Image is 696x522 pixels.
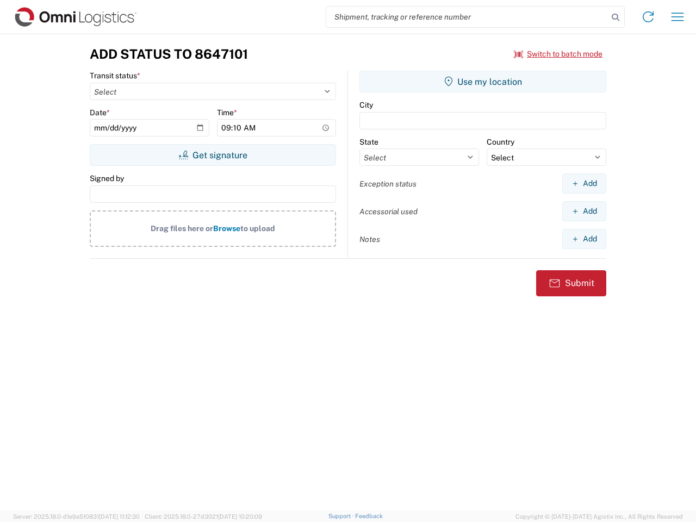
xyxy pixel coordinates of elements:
span: to upload [240,224,275,233]
label: City [359,100,373,110]
input: Shipment, tracking or reference number [326,7,608,27]
label: Transit status [90,71,140,80]
a: Feedback [355,513,383,519]
span: Browse [213,224,240,233]
button: Switch to batch mode [514,45,602,63]
label: State [359,137,378,147]
button: Add [562,173,606,194]
span: [DATE] 11:12:30 [99,513,140,520]
button: Get signature [90,144,336,166]
button: Submit [536,270,606,296]
span: Drag files here or [151,224,213,233]
span: Copyright © [DATE]-[DATE] Agistix Inc., All Rights Reserved [515,512,683,521]
h3: Add Status to 8647101 [90,46,248,62]
label: Accessorial used [359,207,418,216]
span: [DATE] 10:20:09 [218,513,262,520]
span: Server: 2025.18.0-d1e9a510831 [13,513,140,520]
label: Time [217,108,237,117]
button: Use my location [359,71,606,92]
label: Date [90,108,110,117]
button: Add [562,201,606,221]
button: Add [562,229,606,249]
label: Exception status [359,179,417,189]
label: Country [487,137,514,147]
label: Signed by [90,173,124,183]
label: Notes [359,234,380,244]
a: Support [328,513,356,519]
span: Client: 2025.18.0-27d3021 [145,513,262,520]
